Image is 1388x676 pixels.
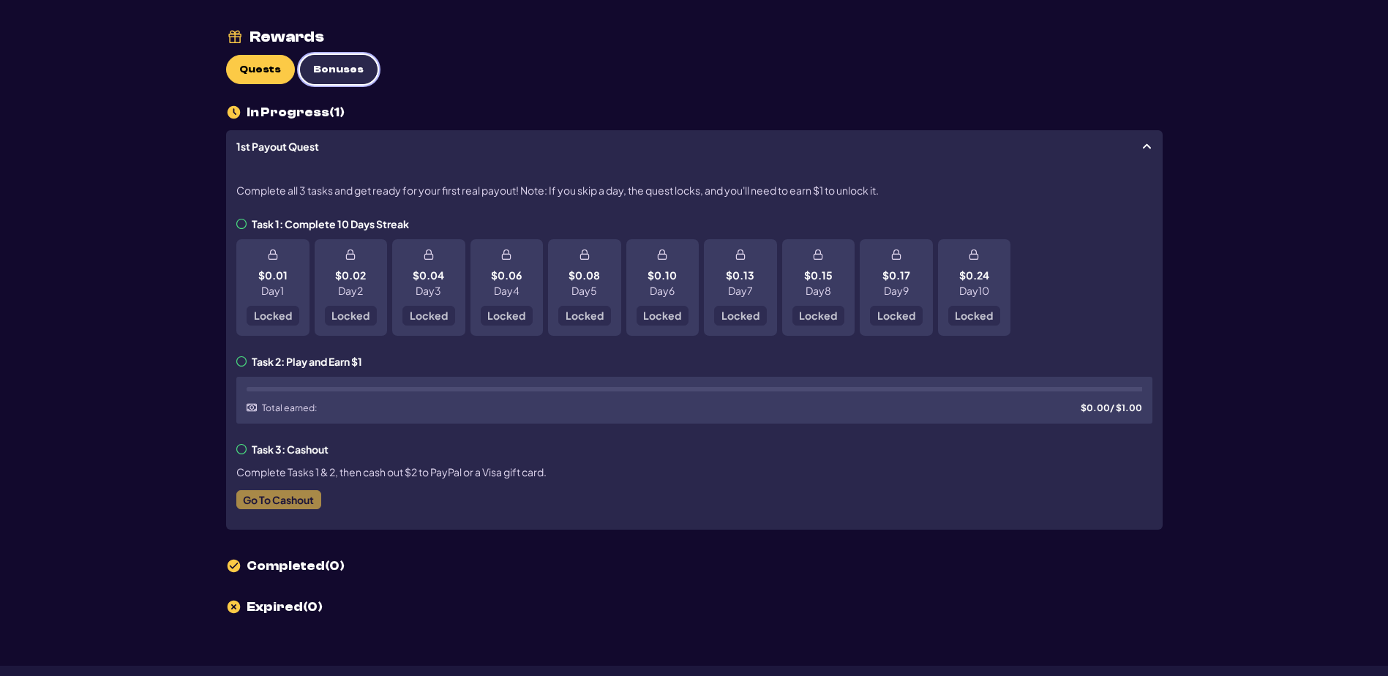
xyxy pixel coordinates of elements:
[413,270,444,280] p: $0.04
[636,306,689,326] button: Locked
[261,285,284,296] p: Day 1
[236,141,1141,151] span: 1st Payout Quest
[338,285,363,296] p: Day 2
[648,270,677,280] p: $0.10
[226,28,244,46] img: rewards
[955,310,993,320] span: Locked
[236,183,879,198] span: Complete all 3 tasks and get ready for your first real payout! Note: If you skip a day, the quest...
[409,310,447,320] span: Locked
[250,29,324,45] div: Rewards
[487,310,525,320] span: Locked
[226,55,295,84] button: Quests
[480,306,533,326] button: Locked
[335,270,366,280] p: $0.02
[714,306,767,326] button: Locked
[882,270,909,280] p: $0.17
[236,356,362,367] h3: Task 2: Play and Earn $1
[300,55,378,84] button: Bonuses
[313,64,364,76] span: Bonuses
[226,558,1163,574] h2: Completed ( 0 )
[491,270,522,280] p: $0.06
[727,285,752,296] p: Day 7
[402,306,455,326] button: Locked
[726,270,754,280] p: $0.13
[226,105,241,120] img: icon
[565,310,603,320] span: Locked
[571,285,597,296] p: Day 5
[558,306,611,326] button: Locked
[948,306,1000,326] button: Locked
[226,105,1163,120] h2: In Progress ( 1 )
[493,285,519,296] p: Day 4
[650,285,675,296] p: Day 6
[236,219,409,229] h3: Task 1: Complete 10 Days Streak
[324,306,377,326] button: Locked
[247,306,299,326] button: Locked
[959,270,989,280] p: $0.24
[803,270,832,280] p: $0.15
[870,306,923,326] button: Locked
[416,285,441,296] p: Day 3
[239,64,281,76] span: Quests
[226,162,1163,530] div: 1st Payout Quest
[721,310,759,320] span: Locked
[253,310,291,320] span: Locked
[877,310,915,320] span: Locked
[262,402,318,413] p: Total earned:
[883,285,908,296] p: Day 9
[226,130,1163,162] a: 1st Payout Quest
[226,558,241,574] img: icon
[792,306,844,326] button: Locked
[1081,402,1142,413] div: $ 0.00 / $1.00
[226,599,1163,615] h2: Expired ( 0 )
[226,599,241,615] img: icon
[643,310,681,320] span: Locked
[258,270,287,280] p: $0.01
[799,310,837,320] span: Locked
[331,310,369,320] span: Locked
[236,465,547,480] span: Complete Tasks 1 & 2, then cash out $2 to PayPal or a Visa gift card.
[959,285,989,296] p: Day 10
[569,270,600,280] p: $0.08
[236,444,329,454] h3: Task 3: Cashout
[805,285,830,296] p: Day 8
